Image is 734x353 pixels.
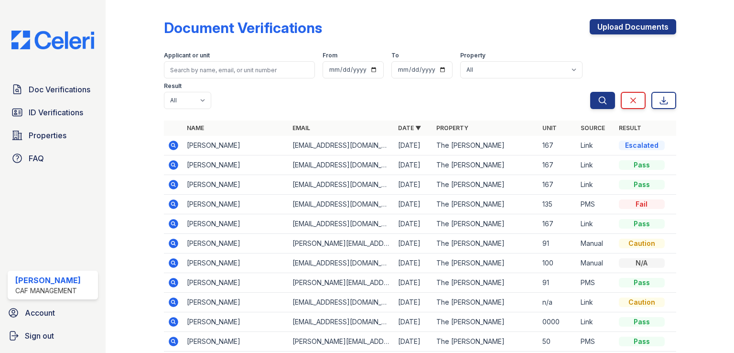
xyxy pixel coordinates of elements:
[394,234,432,254] td: [DATE]
[289,332,394,352] td: [PERSON_NAME][EMAIL_ADDRESS][DOMAIN_NAME]
[394,155,432,175] td: [DATE]
[577,273,615,293] td: PMS
[183,136,289,155] td: [PERSON_NAME]
[539,273,577,293] td: 91
[289,195,394,214] td: [EMAIL_ADDRESS][DOMAIN_NAME]
[577,155,615,175] td: Link
[619,180,665,189] div: Pass
[4,326,102,345] a: Sign out
[394,175,432,195] td: [DATE]
[619,141,665,150] div: Escalated
[25,330,54,342] span: Sign out
[432,195,538,214] td: The [PERSON_NAME]
[577,293,615,312] td: Link
[619,337,665,346] div: Pass
[15,286,81,296] div: CAF Management
[577,136,615,155] td: Link
[289,254,394,273] td: [EMAIL_ADDRESS][DOMAIN_NAME]
[394,273,432,293] td: [DATE]
[398,124,421,132] a: Date ▼
[577,214,615,234] td: Link
[539,293,577,312] td: n/a
[4,31,102,49] img: CE_Logo_Blue-a8612792a0a2168367f1c8372b55b34899dd931a85d93a1a3d3e32e68fde9ad4.png
[394,293,432,312] td: [DATE]
[432,175,538,195] td: The [PERSON_NAME]
[432,214,538,234] td: The [PERSON_NAME]
[391,52,399,59] label: To
[577,312,615,332] td: Link
[289,312,394,332] td: [EMAIL_ADDRESS][DOMAIN_NAME]
[15,275,81,286] div: [PERSON_NAME]
[539,175,577,195] td: 167
[577,234,615,254] td: Manual
[619,239,665,248] div: Caution
[394,312,432,332] td: [DATE]
[29,130,66,141] span: Properties
[8,126,98,145] a: Properties
[8,149,98,168] a: FAQ
[323,52,337,59] label: From
[8,103,98,122] a: ID Verifications
[25,307,55,319] span: Account
[4,303,102,322] a: Account
[289,214,394,234] td: [EMAIL_ADDRESS][DOMAIN_NAME]
[432,273,538,293] td: The [PERSON_NAME]
[539,254,577,273] td: 100
[183,214,289,234] td: [PERSON_NAME]
[539,195,577,214] td: 135
[289,273,394,293] td: [PERSON_NAME][EMAIL_ADDRESS][DOMAIN_NAME]
[619,317,665,327] div: Pass
[460,52,486,59] label: Property
[619,258,665,268] div: N/A
[292,124,310,132] a: Email
[432,155,538,175] td: The [PERSON_NAME]
[581,124,605,132] a: Source
[183,234,289,254] td: [PERSON_NAME]
[539,332,577,352] td: 50
[289,136,394,155] td: [EMAIL_ADDRESS][DOMAIN_NAME]
[394,332,432,352] td: [DATE]
[432,254,538,273] td: The [PERSON_NAME]
[577,175,615,195] td: Link
[432,234,538,254] td: The [PERSON_NAME]
[619,160,665,170] div: Pass
[183,175,289,195] td: [PERSON_NAME]
[539,214,577,234] td: 167
[432,293,538,312] td: The [PERSON_NAME]
[436,124,468,132] a: Property
[183,195,289,214] td: [PERSON_NAME]
[187,124,204,132] a: Name
[29,84,90,95] span: Doc Verifications
[590,19,676,34] a: Upload Documents
[289,175,394,195] td: [EMAIL_ADDRESS][DOMAIN_NAME]
[394,214,432,234] td: [DATE]
[394,136,432,155] td: [DATE]
[619,219,665,229] div: Pass
[29,153,44,164] span: FAQ
[164,82,182,90] label: Result
[183,273,289,293] td: [PERSON_NAME]
[394,195,432,214] td: [DATE]
[539,155,577,175] td: 167
[394,254,432,273] td: [DATE]
[289,155,394,175] td: [EMAIL_ADDRESS][DOMAIN_NAME]
[432,136,538,155] td: The [PERSON_NAME]
[183,155,289,175] td: [PERSON_NAME]
[619,278,665,287] div: Pass
[539,312,577,332] td: 0000
[432,332,538,352] td: The [PERSON_NAME]
[183,254,289,273] td: [PERSON_NAME]
[539,136,577,155] td: 167
[289,234,394,254] td: [PERSON_NAME][EMAIL_ADDRESS][DOMAIN_NAME]
[29,107,83,118] span: ID Verifications
[164,52,210,59] label: Applicant or unit
[432,312,538,332] td: The [PERSON_NAME]
[619,199,665,209] div: Fail
[164,61,315,78] input: Search by name, email, or unit number
[183,312,289,332] td: [PERSON_NAME]
[577,332,615,352] td: PMS
[539,234,577,254] td: 91
[619,124,641,132] a: Result
[577,195,615,214] td: PMS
